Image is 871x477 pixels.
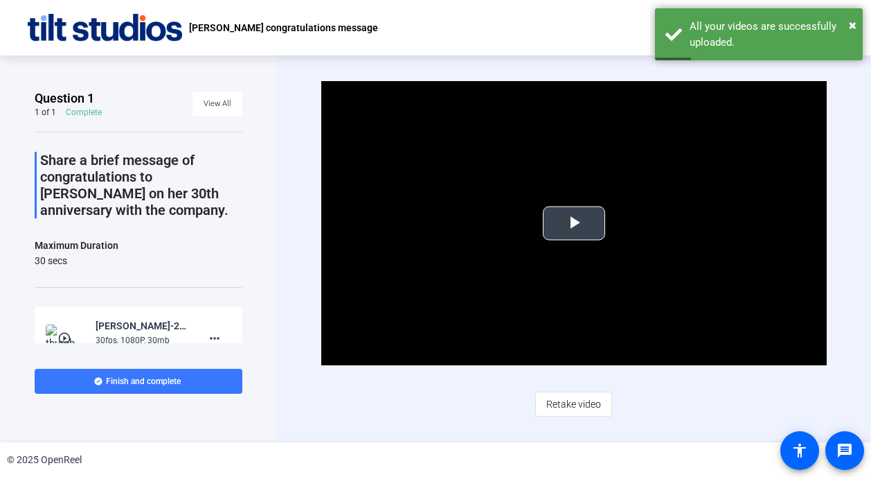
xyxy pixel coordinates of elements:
div: Complete [66,107,102,118]
span: View All [204,94,231,114]
img: thumb-nail [46,324,87,352]
div: Video Player [321,81,826,365]
div: [PERSON_NAME]-25-18946760-OPT-[PERSON_NAME] 30th Anniver-[PERSON_NAME] congratulations message -1... [96,318,188,334]
button: Play Video [543,207,605,241]
div: 30 secs [35,254,118,268]
button: Retake video [535,392,612,417]
span: Retake video [546,391,601,417]
div: All your videos are successfully uploaded. [690,19,852,50]
button: Close [849,15,856,35]
button: View All [192,92,242,116]
mat-icon: accessibility [791,442,808,459]
div: 1 of 1 [35,107,56,118]
mat-icon: play_circle_outline [57,331,74,345]
div: Maximum Duration [35,237,118,254]
p: [PERSON_NAME] congratulations message [189,19,378,36]
span: × [849,17,856,33]
button: Finish and complete [35,369,242,394]
div: © 2025 OpenReel [7,453,82,467]
p: Share a brief message of congratulations to [PERSON_NAME] on her 30th anniversary with the company. [40,152,242,218]
span: Question 1 [35,90,94,107]
mat-icon: more_horiz [206,330,223,347]
img: OpenReel logo [28,14,182,42]
div: 30fps, 1080P, 30mb [96,334,188,347]
mat-icon: message [836,442,853,459]
span: Finish and complete [106,376,181,387]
